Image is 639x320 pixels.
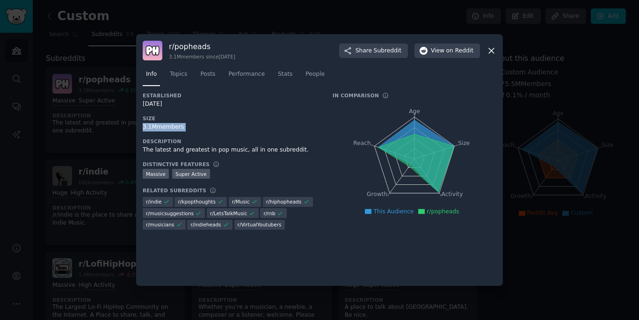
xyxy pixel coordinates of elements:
[210,210,247,217] span: r/ LetsTalkMusic
[305,70,325,79] span: People
[200,70,215,79] span: Posts
[458,140,470,146] tspan: Size
[238,221,282,228] span: r/ VirtualYoutubers
[143,123,319,131] div: 3.1M members
[446,47,473,55] span: on Reddit
[228,70,265,79] span: Performance
[167,67,190,86] a: Topics
[409,108,420,115] tspan: Age
[143,146,319,154] div: The latest and greatest in pop music, all in one subreddit.
[172,169,210,179] div: Super Active
[190,221,221,228] span: r/ indieheads
[146,210,194,217] span: r/ musicsuggestions
[333,92,379,99] h3: In Comparison
[197,67,218,86] a: Posts
[414,44,480,58] button: Viewon Reddit
[146,70,157,79] span: Info
[353,140,371,146] tspan: Reach
[143,100,319,109] div: [DATE]
[169,53,235,60] div: 3.1M members since [DATE]
[263,210,275,217] span: r/ rnb
[232,198,250,205] span: r/ Music
[374,47,401,55] span: Subreddit
[431,47,473,55] span: View
[302,67,328,86] a: People
[146,198,161,205] span: r/ indie
[143,67,160,86] a: Info
[143,138,319,145] h3: Description
[170,70,187,79] span: Topics
[143,161,210,167] h3: Distinctive Features
[356,47,401,55] span: Share
[178,198,215,205] span: r/ kpopthoughts
[169,42,235,51] h3: r/ popheads
[225,67,268,86] a: Performance
[427,208,459,215] span: r/popheads
[275,67,296,86] a: Stats
[442,191,463,198] tspan: Activity
[143,92,319,99] h3: Established
[266,198,302,205] span: r/ hiphopheads
[278,70,292,79] span: Stats
[339,44,408,58] button: ShareSubreddit
[146,221,174,228] span: r/ musicians
[143,187,206,194] h3: Related Subreddits
[143,41,162,60] img: popheads
[373,208,414,215] span: This Audience
[143,115,319,122] h3: Size
[143,169,169,179] div: Massive
[367,191,387,198] tspan: Growth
